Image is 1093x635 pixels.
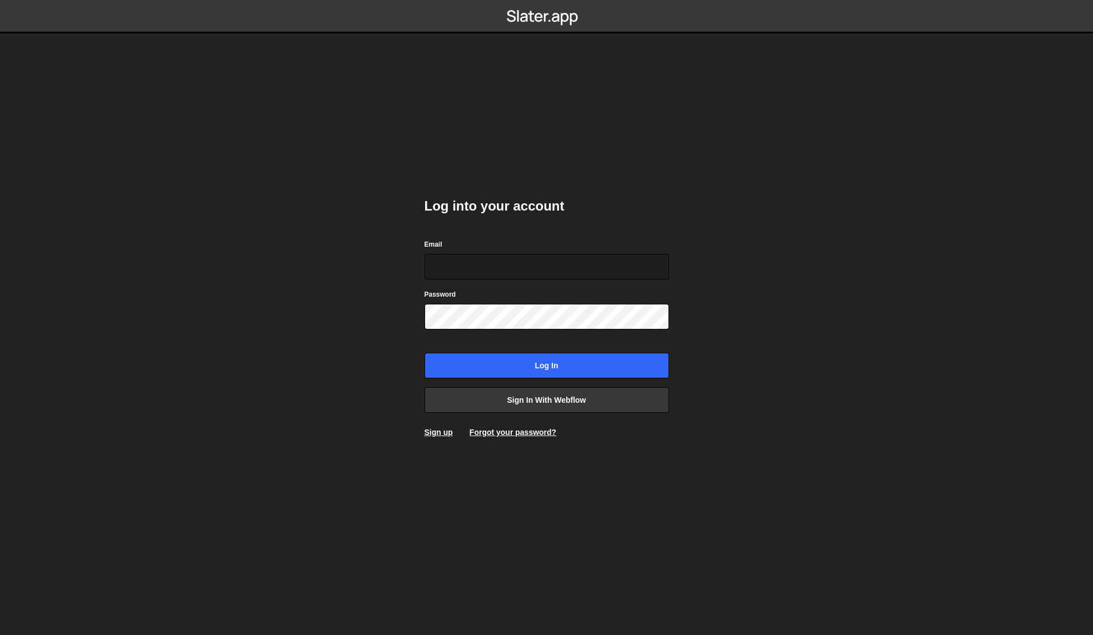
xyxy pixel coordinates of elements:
[425,197,669,215] h2: Log into your account
[425,428,453,437] a: Sign up
[425,239,442,250] label: Email
[425,387,669,413] a: Sign in with Webflow
[425,353,669,378] input: Log in
[425,289,456,300] label: Password
[470,428,556,437] a: Forgot your password?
